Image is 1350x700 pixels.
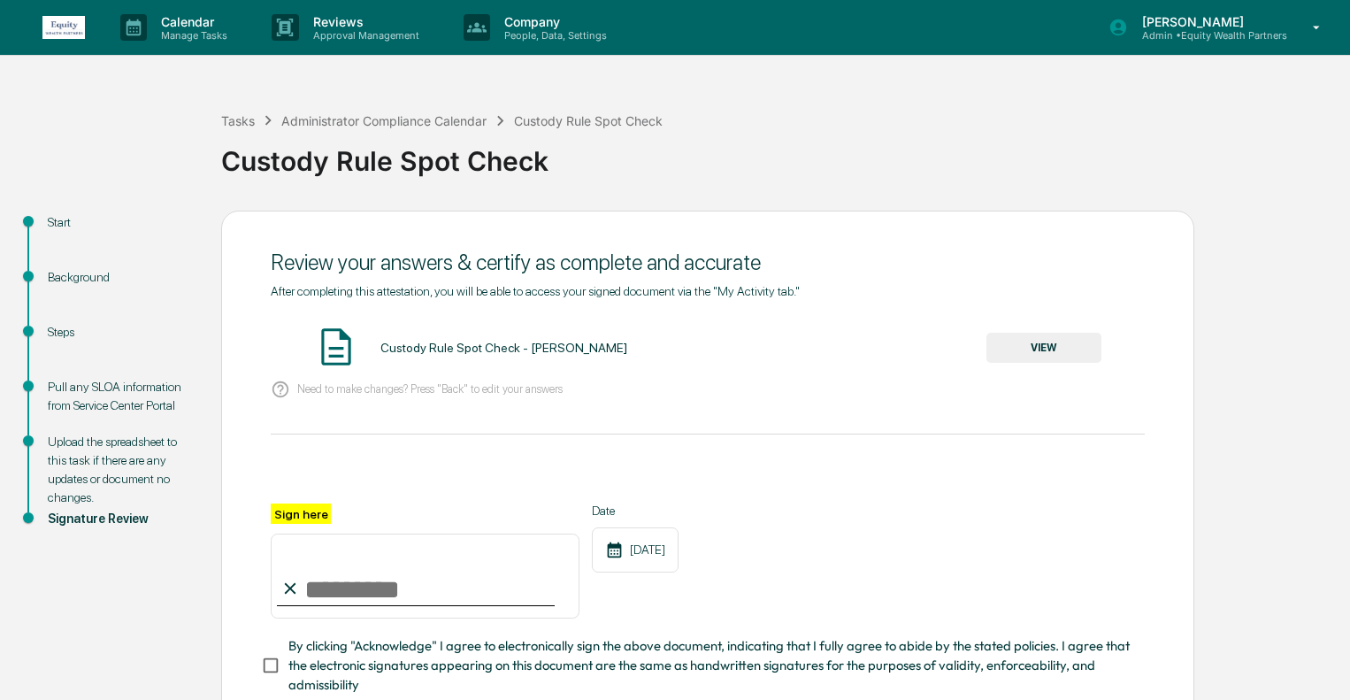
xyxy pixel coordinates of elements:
p: Reviews [299,14,428,29]
p: People, Data, Settings [490,29,616,42]
div: Pull any SLOA information from Service Center Portal [48,378,193,415]
button: VIEW [986,333,1101,363]
div: Review your answers & certify as complete and accurate [271,250,1145,275]
div: Tasks [221,113,255,128]
p: [PERSON_NAME] [1128,14,1287,29]
p: Calendar [147,14,236,29]
img: Document Icon [314,325,358,369]
div: Custody Rule Spot Check [221,131,1341,177]
div: Upload the spreadsheet to this task if there are any updates or document no changes. [48,433,193,507]
p: Company [490,14,616,29]
div: Background [48,268,193,287]
p: Approval Management [299,29,428,42]
p: Admin • Equity Wealth Partners [1128,29,1287,42]
label: Sign here [271,504,331,524]
div: Signature Review [48,510,193,528]
div: [DATE] [592,527,679,573]
div: Start [48,213,193,232]
div: Steps [48,323,193,342]
div: Administrator Compliance Calendar [281,113,487,128]
img: logo [42,16,85,39]
p: Need to make changes? Press "Back" to edit your answers [297,382,563,396]
iframe: Open customer support [1293,642,1341,689]
div: Custody Rule Spot Check - [PERSON_NAME] [380,341,627,355]
label: Date [592,504,679,518]
div: Custody Rule Spot Check [514,113,663,128]
span: By clicking "Acknowledge" I agree to electronically sign the above document, indicating that I fu... [288,636,1131,696]
p: Manage Tasks [147,29,236,42]
span: After completing this attestation, you will be able to access your signed document via the "My Ac... [271,284,800,298]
